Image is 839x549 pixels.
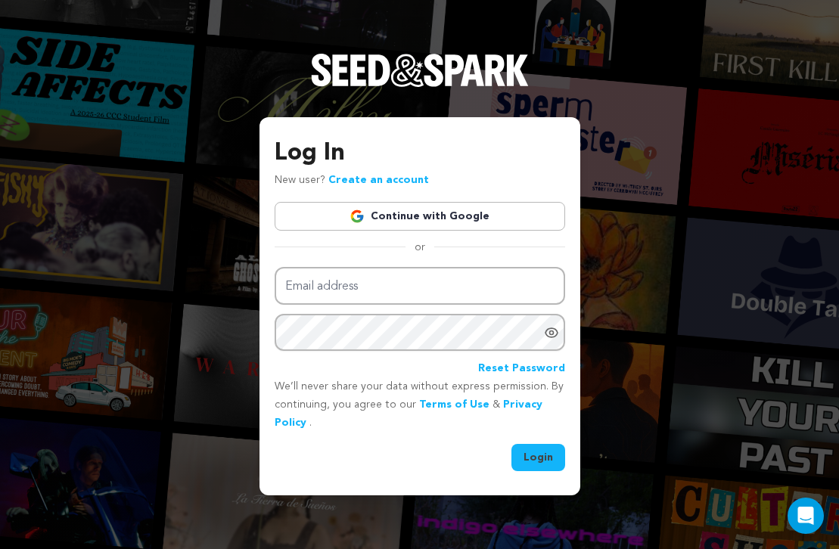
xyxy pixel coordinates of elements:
p: We’ll never share your data without express permission. By continuing, you agree to our & . [275,378,565,432]
img: Google logo [350,209,365,224]
a: Terms of Use [419,399,489,410]
a: Create an account [328,175,429,185]
a: Seed&Spark Homepage [311,54,529,117]
span: or [406,240,434,255]
a: Reset Password [478,360,565,378]
input: Email address [275,267,565,306]
p: New user? [275,172,429,190]
a: Privacy Policy [275,399,542,428]
img: Seed&Spark Logo [311,54,529,87]
a: Continue with Google [275,202,565,231]
a: Show password as plain text. Warning: this will display your password on the screen. [544,325,559,340]
button: Login [511,444,565,471]
h3: Log In [275,135,565,172]
div: Open Intercom Messenger [788,498,824,534]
